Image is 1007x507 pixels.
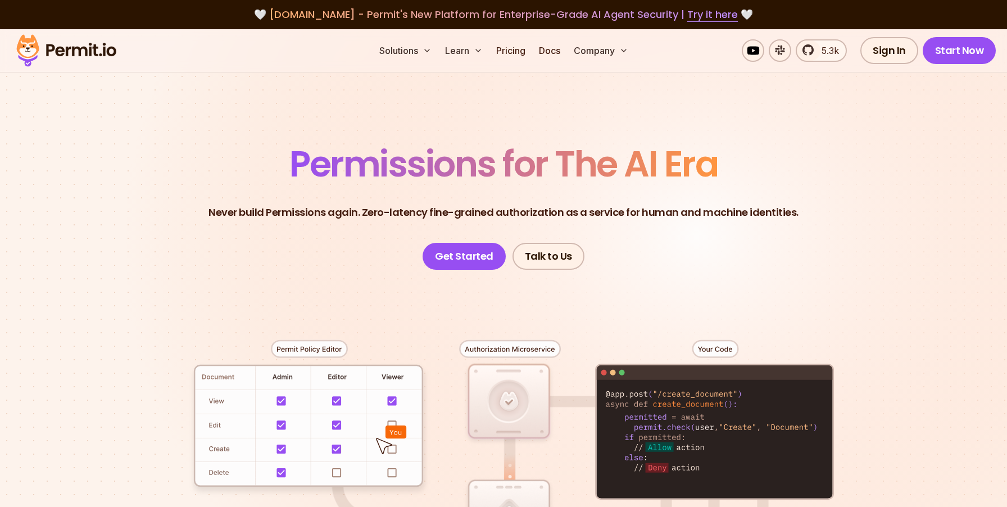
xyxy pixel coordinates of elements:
[441,39,487,62] button: Learn
[27,7,980,22] div: 🤍 🤍
[11,31,121,70] img: Permit logo
[687,7,738,22] a: Try it here
[534,39,565,62] a: Docs
[860,37,918,64] a: Sign In
[815,44,839,57] span: 5.3k
[208,205,799,220] p: Never build Permissions again. Zero-latency fine-grained authorization as a service for human and...
[289,139,718,189] span: Permissions for The AI Era
[569,39,633,62] button: Company
[796,39,847,62] a: 5.3k
[269,7,738,21] span: [DOMAIN_NAME] - Permit's New Platform for Enterprise-Grade AI Agent Security |
[923,37,996,64] a: Start Now
[375,39,436,62] button: Solutions
[512,243,584,270] a: Talk to Us
[492,39,530,62] a: Pricing
[423,243,506,270] a: Get Started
